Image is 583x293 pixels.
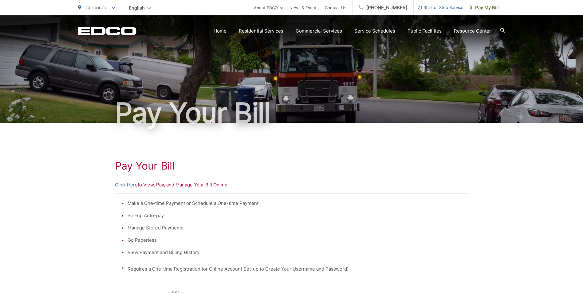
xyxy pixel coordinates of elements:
[128,249,462,256] li: View Payment and Billing History
[296,27,342,35] a: Commercial Services
[214,27,227,35] a: Home
[128,212,462,219] li: Set-up Auto-pay
[254,4,283,11] a: About EDCO
[128,224,462,232] li: Manage Stored Payments
[78,27,136,35] a: EDCD logo. Return to the homepage.
[85,5,108,10] span: Corporate
[121,265,462,273] p: * Requires a One-time Registration (or Online Account Set-up to Create Your Username and Password)
[115,181,468,189] p: to View, Pay, and Manage Your Bill Online
[128,236,462,244] li: Go Paperless
[124,2,155,13] span: English
[239,27,283,35] a: Residential Services
[78,98,505,128] h1: Pay Your Bill
[470,4,499,11] span: Pay My Bill
[115,181,138,189] a: Click Here
[128,200,462,207] li: Make a One-time Payment or Schedule a One-time Payment
[354,27,395,35] a: Service Schedules
[290,4,319,11] a: News & Events
[408,27,442,35] a: Public Facilities
[115,160,468,172] h1: Pay Your Bill
[454,27,491,35] a: Resource Center
[325,4,346,11] a: Contact Us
